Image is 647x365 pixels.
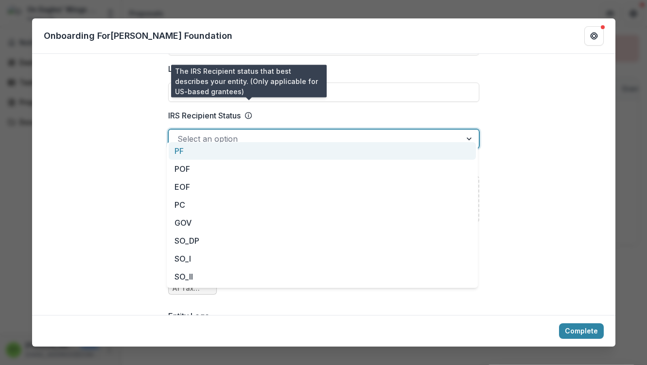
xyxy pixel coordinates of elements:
[169,268,476,286] div: SO_II
[169,196,476,214] div: PC
[168,63,213,75] p: Legal Status
[169,160,476,178] div: POF
[168,310,210,322] p: Entity Logo
[169,250,476,268] div: SO_I
[44,29,232,42] p: Onboarding For [PERSON_NAME] Foundation
[169,142,476,160] div: PF
[584,26,604,46] button: Get Help
[168,110,241,121] p: IRS Recipient Status
[559,323,604,339] button: Complete
[169,286,476,304] div: SO_III_FI
[169,232,476,250] div: SO_DP
[169,214,476,232] div: GOV
[167,142,478,288] div: Select options list
[169,178,476,196] div: EOF
[173,284,212,293] span: A1 Tax exempt.pdf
